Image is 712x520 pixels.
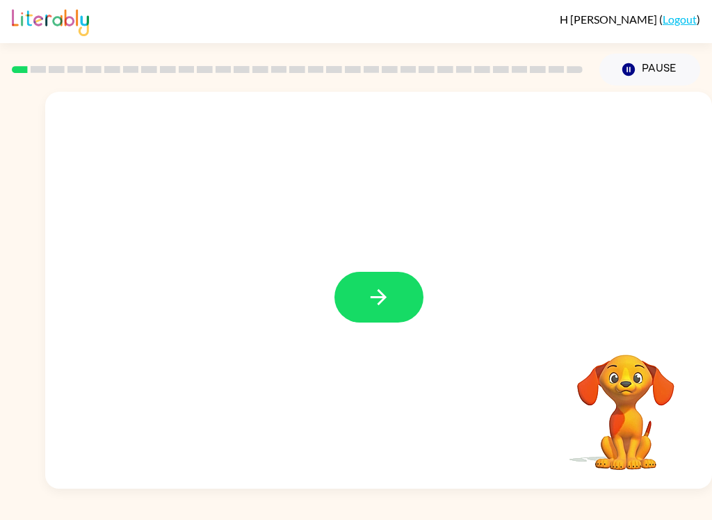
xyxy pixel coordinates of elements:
[663,13,697,26] a: Logout
[560,13,659,26] span: H [PERSON_NAME]
[599,54,700,86] button: Pause
[560,13,700,26] div: ( )
[556,333,695,472] video: Your browser must support playing .mp4 files to use Literably. Please try using another browser.
[12,6,89,36] img: Literably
